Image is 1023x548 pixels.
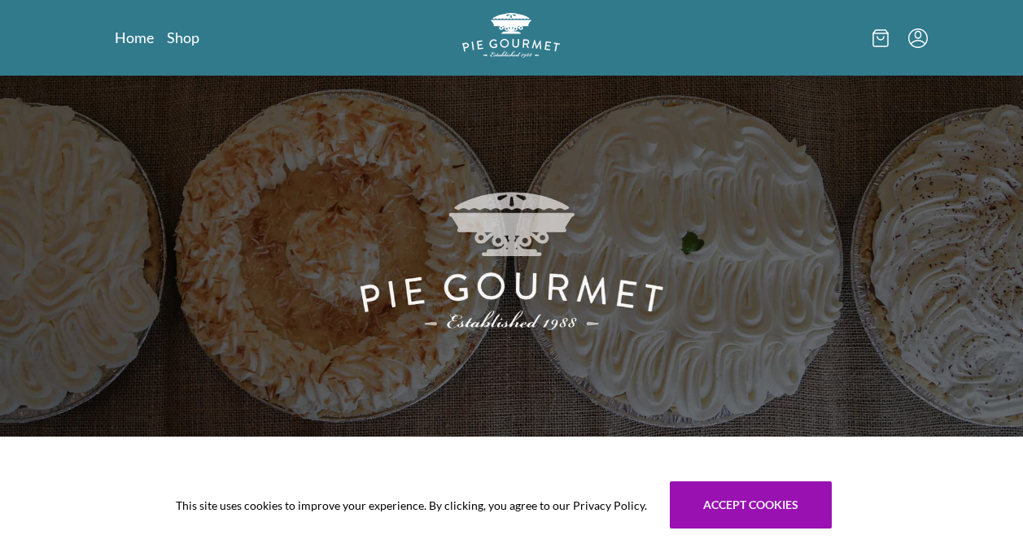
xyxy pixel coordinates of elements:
[908,28,928,48] button: Menu
[176,497,647,514] span: This site uses cookies to improve your experience. By clicking, you agree to our Privacy Policy.
[115,28,154,47] a: Home
[167,28,199,47] a: Shop
[462,13,560,58] img: logo
[462,13,560,63] a: Logo
[670,481,832,528] button: Accept cookies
